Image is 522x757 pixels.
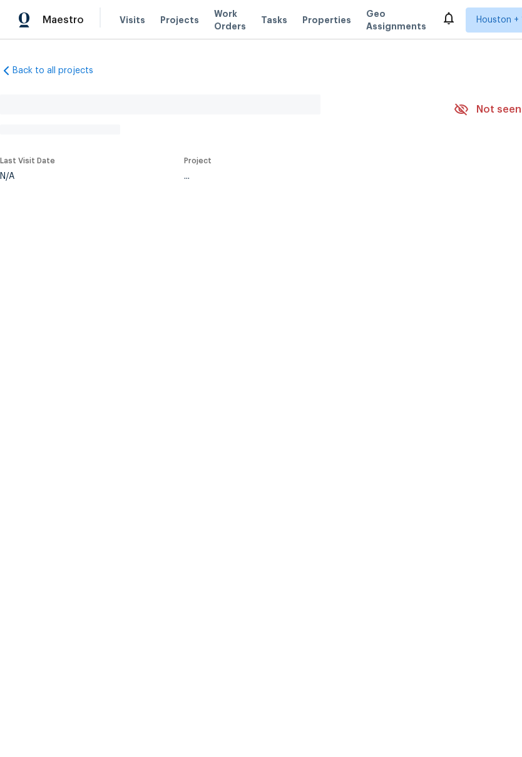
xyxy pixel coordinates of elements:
[366,8,426,33] span: Geo Assignments
[160,14,199,26] span: Projects
[120,14,145,26] span: Visits
[43,14,84,26] span: Maestro
[184,172,424,181] div: ...
[184,157,212,165] span: Project
[261,16,287,24] span: Tasks
[302,14,351,26] span: Properties
[214,8,246,33] span: Work Orders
